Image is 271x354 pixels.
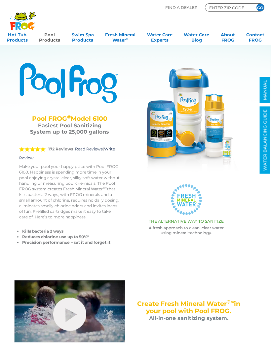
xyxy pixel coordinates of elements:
[227,299,234,305] sup: ®∞
[137,300,240,315] span: Create Fresh Mineral Water in your pool with Pool FROG.
[22,228,120,234] li: Kills bacteria 2 ways
[221,30,235,43] a: AboutFROG
[72,30,94,43] a: Swim SpaProducts
[131,225,242,235] p: A fresh approach to clean, clear water using mineral technology.
[19,164,120,220] p: Make your pool your happy place with Pool FROG 6100. Happiness is spending more time in your pool...
[149,315,228,321] span: All-in-one sanitizing system.
[39,30,60,43] a: PoolProducts
[7,30,28,43] a: Hot TubProducts
[260,77,270,103] a: MANUAL
[19,62,120,104] img: Product Logo
[103,186,107,189] sup: ®∞
[246,30,264,43] a: ContactFROG
[27,115,112,122] h2: Pool FROG Model 6100
[67,114,71,120] sup: ®
[19,146,46,152] span: 5
[19,146,115,160] a: Write Review
[75,146,103,151] a: Read Reviews
[7,3,39,30] img: Frog Products Logo
[131,219,242,224] h3: THE ALTERNATIVE WAY TO SANITIZE
[165,3,198,12] p: Find A Dealer
[126,37,129,41] sup: ∞
[19,138,120,164] div: |
[27,122,112,135] h3: Easiest Pool Sanitizing System up to 25,000 gallons
[14,280,125,342] img: flippin-frog-video-still
[22,240,120,245] li: Precision performance – set it and forget it
[22,234,120,240] li: Reduces chlorine use up to 50%*
[105,30,135,43] a: Fresh MineralWater∞
[260,107,270,174] a: WATER BALANCING GUIDE
[256,4,264,11] input: GO
[147,30,173,43] a: Water CareExperts
[184,30,209,43] a: Water CareBlog
[48,146,73,151] strong: 172 Reviews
